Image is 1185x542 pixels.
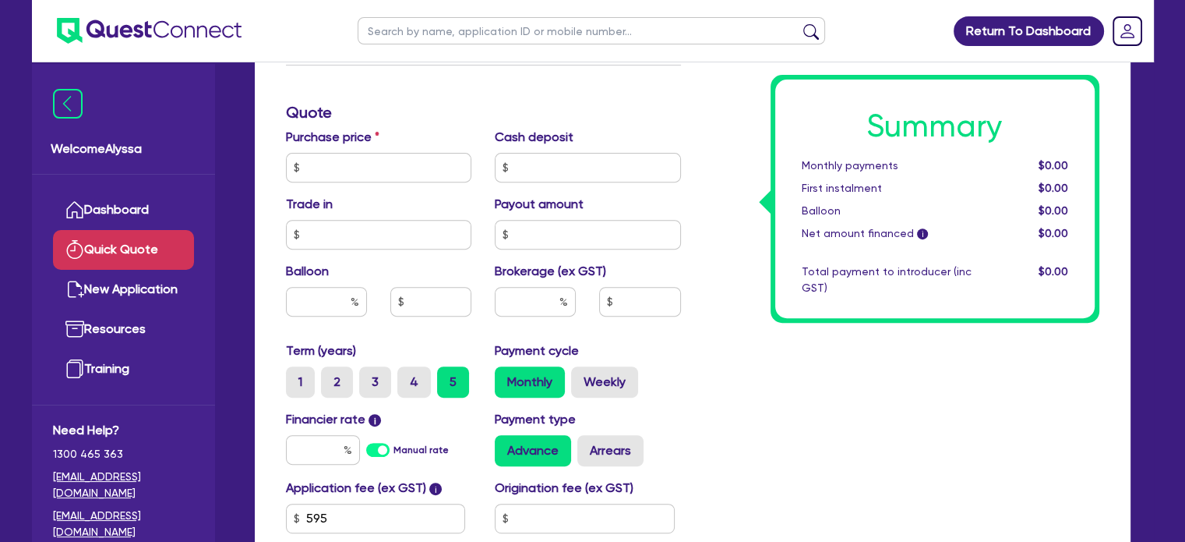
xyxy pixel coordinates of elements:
[53,349,194,389] a: Training
[286,479,426,498] label: Application fee (ex GST)
[571,367,638,398] label: Weekly
[286,128,379,147] label: Purchase price
[53,310,194,349] a: Resources
[954,16,1104,46] a: Return To Dashboard
[802,108,1068,145] h1: Summary
[790,203,983,219] div: Balloon
[53,421,194,440] span: Need Help?
[359,367,391,398] label: 3
[790,225,983,242] div: Net amount financed
[53,230,194,270] a: Quick Quote
[790,158,983,174] div: Monthly payments
[53,446,194,462] span: 1300 465 363
[53,508,194,540] a: [EMAIL_ADDRESS][DOMAIN_NAME]
[286,342,356,360] label: Term (years)
[495,128,573,147] label: Cash deposit
[1038,265,1067,278] span: $0.00
[1038,204,1067,217] span: $0.00
[1038,182,1067,194] span: $0.00
[437,367,469,398] label: 5
[51,140,196,158] span: Welcome Alyssa
[495,342,579,360] label: Payment cycle
[65,320,84,338] img: resources
[53,89,83,119] img: icon-menu-close
[1107,11,1148,51] a: Dropdown toggle
[393,443,449,457] label: Manual rate
[495,410,576,429] label: Payment type
[53,190,194,230] a: Dashboard
[286,103,681,122] h3: Quote
[57,18,242,44] img: quest-connect-logo-blue
[495,367,565,398] label: Monthly
[790,180,983,197] div: First instalment
[429,483,442,495] span: i
[65,240,84,259] img: quick-quote
[495,195,584,214] label: Payout amount
[495,479,633,498] label: Origination fee (ex GST)
[790,264,983,296] div: Total payment to introducer (inc GST)
[286,367,315,398] label: 1
[53,270,194,310] a: New Application
[65,360,84,378] img: training
[495,435,571,466] label: Advance
[397,367,431,398] label: 4
[1038,159,1067,172] span: $0.00
[65,280,84,299] img: new-application
[917,229,928,240] span: i
[286,410,382,429] label: Financier rate
[286,195,333,214] label: Trade in
[577,435,644,466] label: Arrears
[286,262,329,281] label: Balloon
[495,262,606,281] label: Brokerage (ex GST)
[358,17,825,44] input: Search by name, application ID or mobile number...
[1038,227,1067,239] span: $0.00
[53,469,194,501] a: [EMAIL_ADDRESS][DOMAIN_NAME]
[369,414,381,427] span: i
[321,367,353,398] label: 2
